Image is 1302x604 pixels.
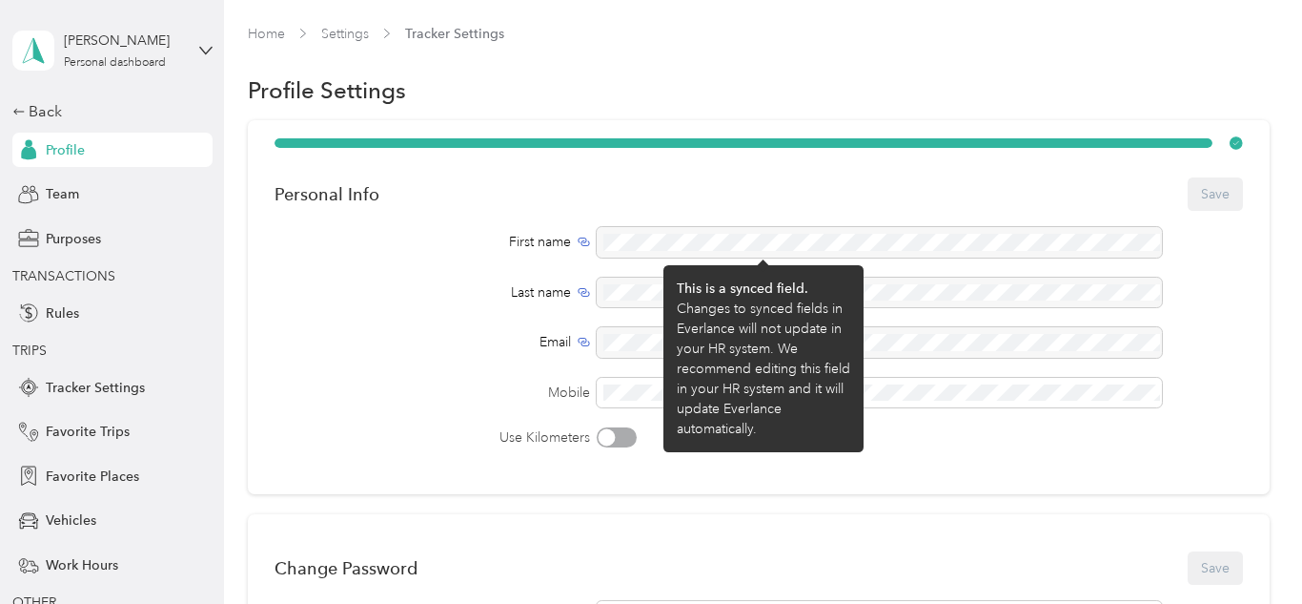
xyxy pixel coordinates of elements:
[511,282,571,302] span: Last name
[46,510,96,531] span: Vehicles
[275,427,591,448] label: Use Kilometers
[248,26,285,42] a: Home
[46,303,79,323] span: Rules
[677,299,850,439] div: Changes to synced fields in Everlance will not update in your HR system. We recommend editing thi...
[275,558,417,578] div: Change Password
[46,378,145,398] span: Tracker Settings
[46,422,130,442] span: Favorite Trips
[64,31,183,51] div: [PERSON_NAME]
[405,24,504,44] span: Tracker Settings
[46,229,101,249] span: Purposes
[46,467,139,487] span: Favorite Places
[321,26,369,42] a: Settings
[509,232,571,252] span: First name
[64,57,166,69] div: Personal dashboard
[248,80,406,100] h1: Profile Settings
[677,279,850,299] div: This is a synced field.
[12,100,203,123] div: Back
[275,383,591,403] label: Mobile
[46,140,85,160] span: Profile
[275,184,379,204] div: Personal Info
[46,555,118,575] span: Work Hours
[12,268,115,284] span: TRANSACTIONS
[12,343,47,359] span: TRIPS
[1195,497,1302,604] iframe: Everlance-gr Chat Button Frame
[539,332,571,352] span: Email
[46,184,79,204] span: Team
